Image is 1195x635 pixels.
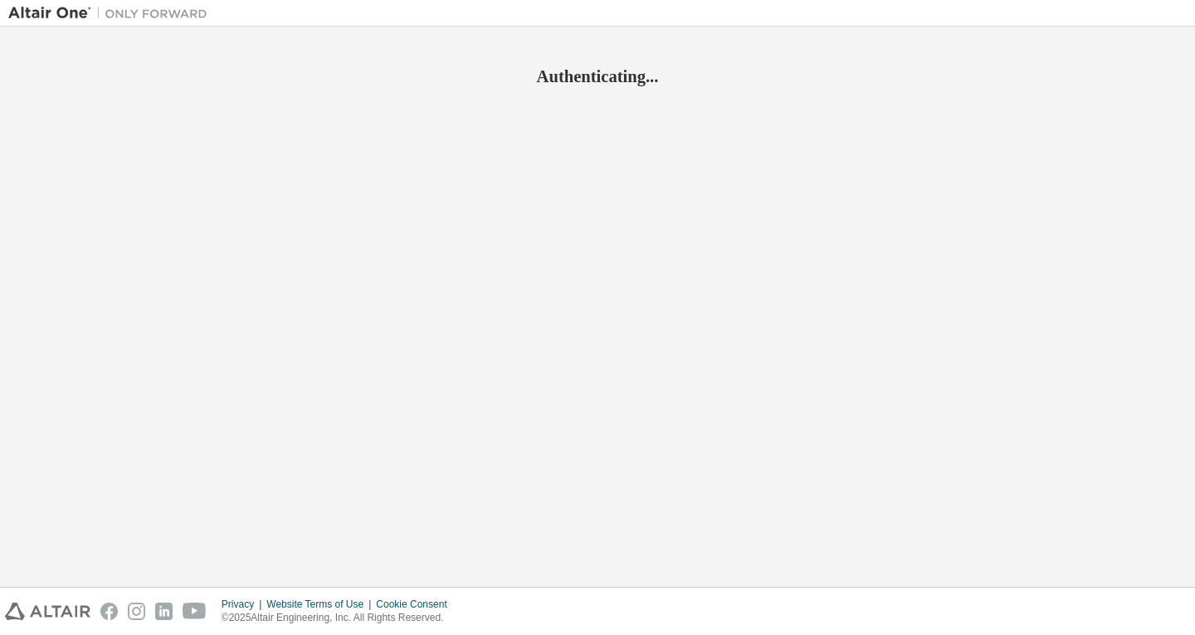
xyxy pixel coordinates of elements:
img: Altair One [8,5,216,22]
h2: Authenticating... [8,66,1187,87]
div: Website Terms of Use [266,598,376,611]
p: © 2025 Altair Engineering, Inc. All Rights Reserved. [222,611,457,625]
img: altair_logo.svg [5,603,90,620]
img: youtube.svg [183,603,207,620]
div: Privacy [222,598,266,611]
img: instagram.svg [128,603,145,620]
div: Cookie Consent [376,598,456,611]
img: linkedin.svg [155,603,173,620]
img: facebook.svg [100,603,118,620]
